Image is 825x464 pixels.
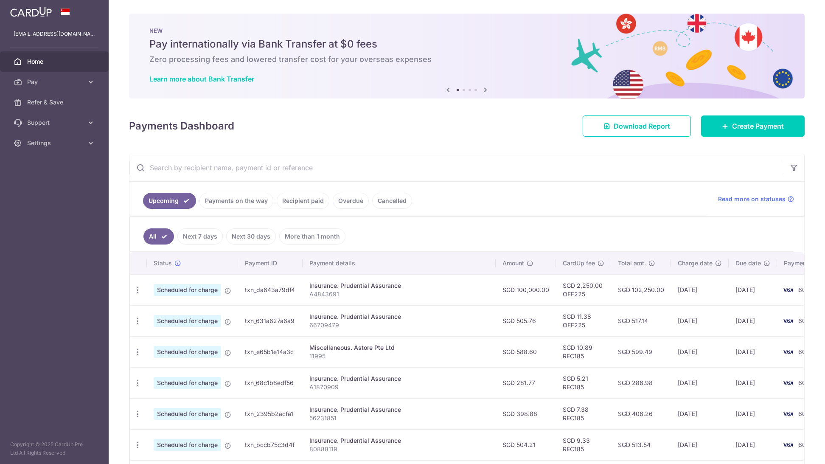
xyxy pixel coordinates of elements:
[780,440,797,450] img: Bank Card
[309,290,489,298] p: A4843691
[309,405,489,414] div: Insurance. Prudential Assurance
[780,347,797,357] img: Bank Card
[671,336,729,367] td: [DATE]
[154,377,221,389] span: Scheduled for charge
[154,284,221,296] span: Scheduled for charge
[798,348,813,355] span: 6070
[780,409,797,419] img: Bank Card
[678,259,713,267] span: Charge date
[154,315,221,327] span: Scheduled for charge
[611,274,671,305] td: SGD 102,250.00
[277,193,329,209] a: Recipient paid
[611,336,671,367] td: SGD 599.49
[618,259,646,267] span: Total amt.
[671,398,729,429] td: [DATE]
[780,316,797,326] img: Bank Card
[27,118,83,127] span: Support
[149,75,254,83] a: Learn more about Bank Transfer
[611,398,671,429] td: SGD 406.26
[27,98,83,107] span: Refer & Save
[614,121,670,131] span: Download Report
[496,398,556,429] td: SGD 398.88
[611,305,671,336] td: SGD 517.14
[238,398,303,429] td: txn_2395b2acfa1
[309,321,489,329] p: 66709479
[556,398,611,429] td: SGD 7.38 REC185
[798,441,813,448] span: 6070
[238,367,303,398] td: txn_68c1b8edf56
[309,445,489,453] p: 80888119
[309,312,489,321] div: Insurance. Prudential Assurance
[671,274,729,305] td: [DATE]
[309,436,489,445] div: Insurance. Prudential Assurance
[496,336,556,367] td: SGD 588.60
[780,378,797,388] img: Bank Card
[798,410,813,417] span: 6070
[496,274,556,305] td: SGD 100,000.00
[238,305,303,336] td: txn_631a627a6a9
[309,352,489,360] p: 11995
[279,228,345,245] a: More than 1 month
[780,285,797,295] img: Bank Card
[671,367,729,398] td: [DATE]
[671,305,729,336] td: [DATE]
[729,398,777,429] td: [DATE]
[149,37,784,51] h5: Pay internationally via Bank Transfer at $0 fees
[556,429,611,460] td: SGD 9.33 REC185
[556,274,611,305] td: SGD 2,250.00 OFF225
[496,367,556,398] td: SGD 281.77
[309,343,489,352] div: Miscellaneous. Astore Pte Ltd
[701,115,805,137] a: Create Payment
[556,305,611,336] td: SGD 11.38 OFF225
[154,408,221,420] span: Scheduled for charge
[729,274,777,305] td: [DATE]
[729,367,777,398] td: [DATE]
[27,78,83,86] span: Pay
[238,252,303,274] th: Payment ID
[718,195,794,203] a: Read more on statuses
[556,336,611,367] td: SGD 10.89 REC185
[611,367,671,398] td: SGD 286.98
[129,14,805,98] img: Bank transfer banner
[583,115,691,137] a: Download Report
[238,429,303,460] td: txn_bccb75c3d4f
[238,336,303,367] td: txn_e65b1e14a3c
[735,259,761,267] span: Due date
[149,27,784,34] p: NEW
[129,154,784,181] input: Search by recipient name, payment id or reference
[129,118,234,134] h4: Payments Dashboard
[199,193,273,209] a: Payments on the way
[309,414,489,422] p: 56231851
[798,379,813,386] span: 6070
[10,7,52,17] img: CardUp
[502,259,524,267] span: Amount
[496,305,556,336] td: SGD 505.76
[611,429,671,460] td: SGD 513.54
[154,439,221,451] span: Scheduled for charge
[27,57,83,66] span: Home
[177,228,223,245] a: Next 7 days
[729,336,777,367] td: [DATE]
[14,30,95,38] p: [EMAIL_ADDRESS][DOMAIN_NAME]
[27,139,83,147] span: Settings
[671,429,729,460] td: [DATE]
[563,259,595,267] span: CardUp fee
[154,259,172,267] span: Status
[333,193,369,209] a: Overdue
[154,346,221,358] span: Scheduled for charge
[556,367,611,398] td: SGD 5.21 REC185
[729,305,777,336] td: [DATE]
[798,286,813,293] span: 6070
[496,429,556,460] td: SGD 504.21
[309,281,489,290] div: Insurance. Prudential Assurance
[226,228,276,245] a: Next 30 days
[303,252,496,274] th: Payment details
[143,193,196,209] a: Upcoming
[798,317,813,324] span: 6070
[309,374,489,383] div: Insurance. Prudential Assurance
[238,274,303,305] td: txn_da643a79df4
[309,383,489,391] p: A1870909
[143,228,174,245] a: All
[729,429,777,460] td: [DATE]
[718,195,786,203] span: Read more on statuses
